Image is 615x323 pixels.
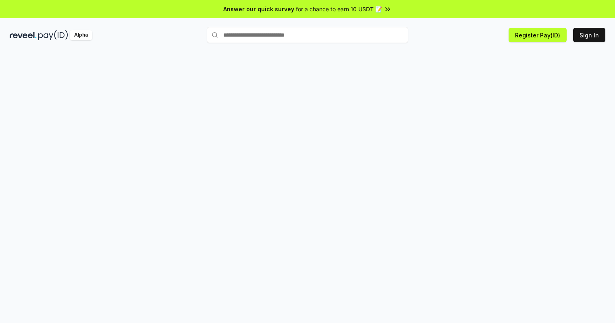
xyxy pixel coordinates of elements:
[223,5,294,13] span: Answer our quick survey
[296,5,382,13] span: for a chance to earn 10 USDT 📝
[38,30,68,40] img: pay_id
[509,28,567,42] button: Register Pay(ID)
[10,30,37,40] img: reveel_dark
[70,30,92,40] div: Alpha
[573,28,605,42] button: Sign In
